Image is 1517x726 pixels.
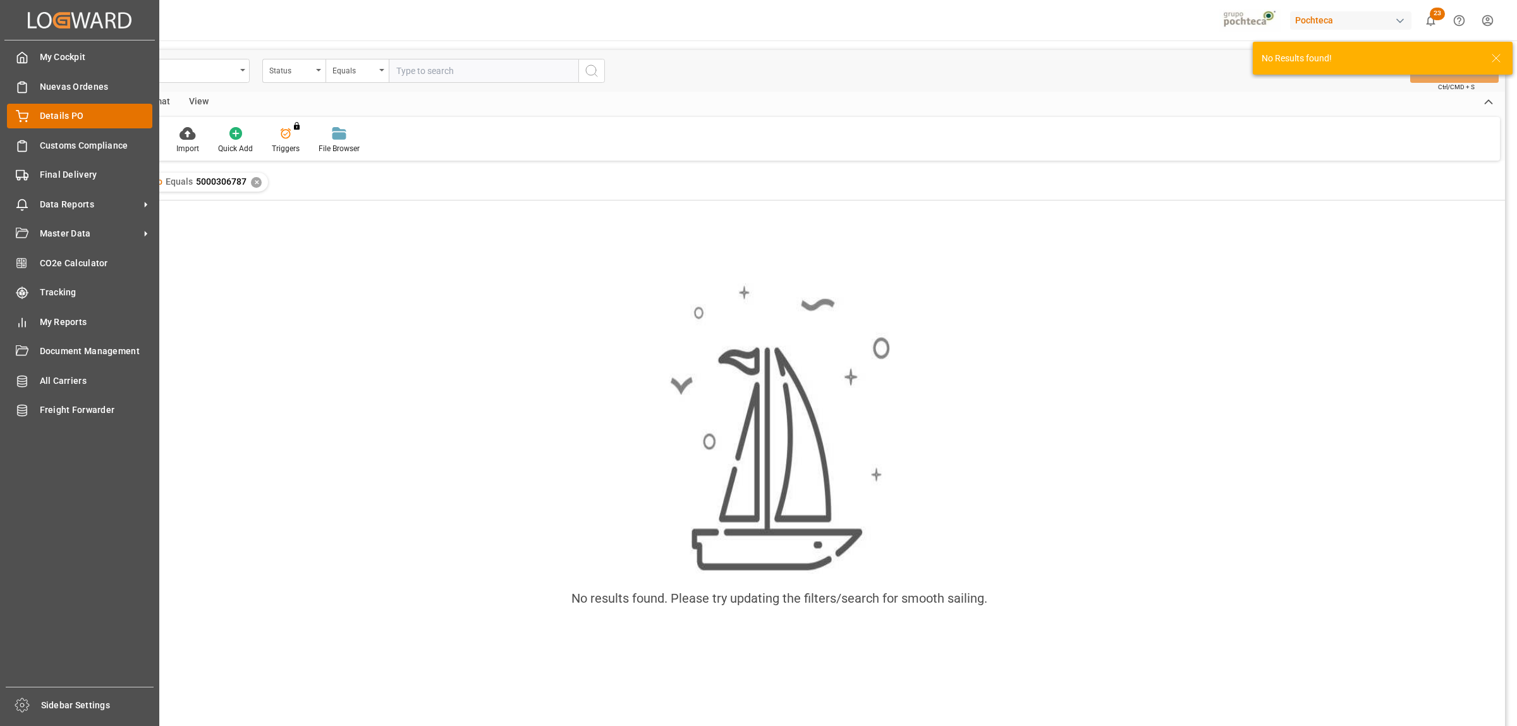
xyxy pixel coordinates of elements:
span: My Cockpit [40,51,153,64]
span: Data Reports [40,198,140,211]
span: Master Data [40,227,140,240]
img: smooth_sailing.jpeg [669,283,890,574]
span: CO2e Calculator [40,257,153,270]
span: 5000306787 [196,176,247,187]
span: Freight Forwarder [40,403,153,417]
a: My Reports [7,309,152,334]
a: Nuevas Ordenes [7,74,152,99]
a: Final Delivery [7,163,152,187]
a: Tracking [7,280,152,305]
div: Quick Add [218,143,253,154]
button: open menu [262,59,326,83]
div: Import [176,143,199,154]
span: Details PO [40,109,153,123]
span: Tracking [40,286,153,299]
a: CO2e Calculator [7,250,152,275]
a: All Carriers [7,368,152,393]
span: All Carriers [40,374,153,388]
a: Customs Compliance [7,133,152,157]
div: ✕ [251,177,262,188]
a: Details PO [7,104,152,128]
a: Document Management [7,339,152,364]
span: Final Delivery [40,168,153,181]
span: Sidebar Settings [41,699,154,712]
button: search button [578,59,605,83]
div: No Results found! [1262,52,1479,65]
div: File Browser [319,143,360,154]
input: Type to search [389,59,578,83]
span: Document Management [40,345,153,358]
span: My Reports [40,316,153,329]
span: Ctrl/CMD + S [1438,82,1475,92]
div: No results found. Please try updating the filters/search for smooth sailing. [571,589,987,608]
div: Status [269,62,312,77]
img: pochtecaImg.jpg_1689854062.jpg [1219,9,1282,32]
button: open menu [326,59,389,83]
div: View [180,92,218,113]
a: Freight Forwarder [7,398,152,422]
div: Equals [332,62,375,77]
span: Equals [166,176,193,187]
span: Nuevas Ordenes [40,80,153,94]
a: My Cockpit [7,45,152,70]
span: Customs Compliance [40,139,153,152]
